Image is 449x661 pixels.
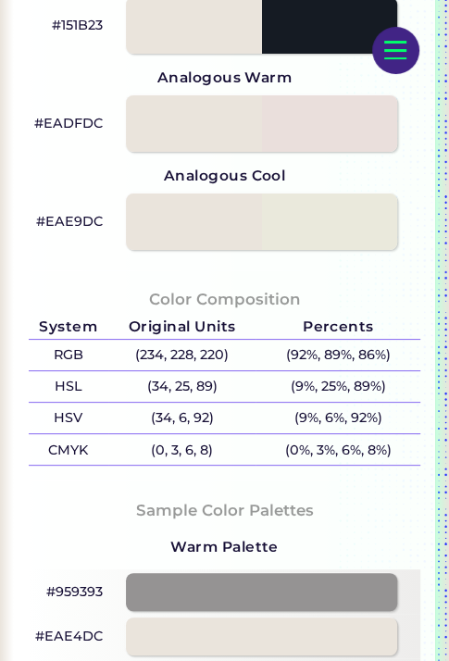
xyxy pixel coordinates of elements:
[108,340,256,370] p: (234, 228, 220)
[35,625,103,647] p: #EAE4DC
[29,403,109,433] p: HSV
[149,286,301,313] h4: Color Composition
[256,340,420,370] p: (92%, 89%, 86%)
[29,434,109,465] p: CMYK
[29,315,109,339] h5: System
[256,371,420,402] p: (9%, 25%, 89%)
[136,497,314,524] h4: Sample Color Palettes
[29,340,109,370] p: RGB
[36,210,103,232] p: #EAE9DC
[157,66,293,90] strong: Analogous Warm
[108,403,256,433] p: (34, 6, 92)
[256,434,420,465] p: (0%, 3%, 6%, 8%)
[256,403,420,433] p: (9%, 6%, 92%)
[29,371,109,402] p: HSL
[164,164,286,188] strong: Analogous Cool
[170,538,279,555] strong: Warm Palette
[108,315,256,339] h5: Original Units
[108,371,256,402] p: (34, 25, 89)
[52,14,103,36] p: #151B23
[256,315,420,339] h5: Percents
[108,434,256,465] p: (0, 3, 6, 8)
[34,112,103,134] p: #EADFDC
[46,580,103,603] p: #959393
